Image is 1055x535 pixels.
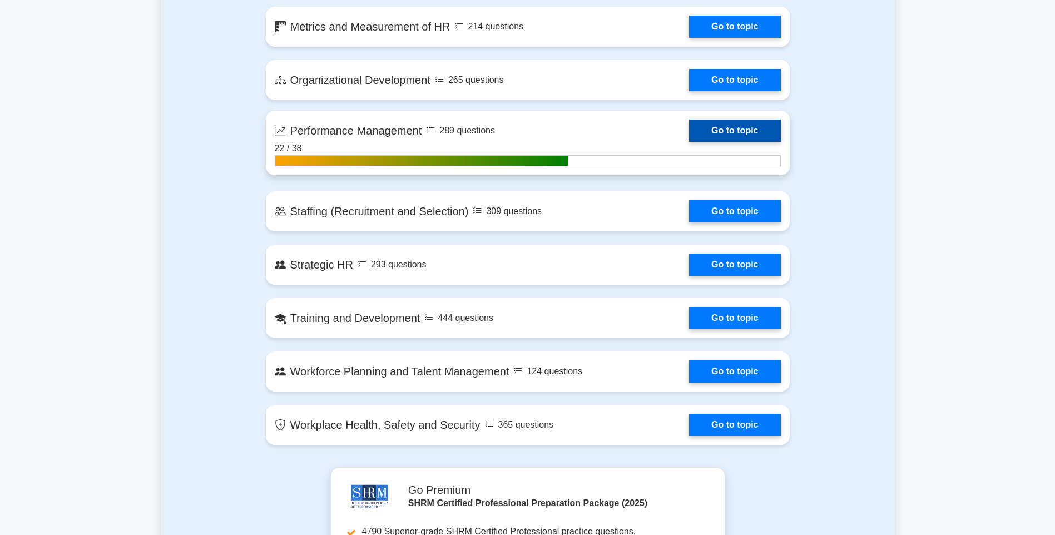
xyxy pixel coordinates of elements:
[689,200,780,222] a: Go to topic
[689,360,780,383] a: Go to topic
[689,414,780,436] a: Go to topic
[689,307,780,329] a: Go to topic
[689,120,780,142] a: Go to topic
[689,254,780,276] a: Go to topic
[689,16,780,38] a: Go to topic
[689,69,780,91] a: Go to topic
